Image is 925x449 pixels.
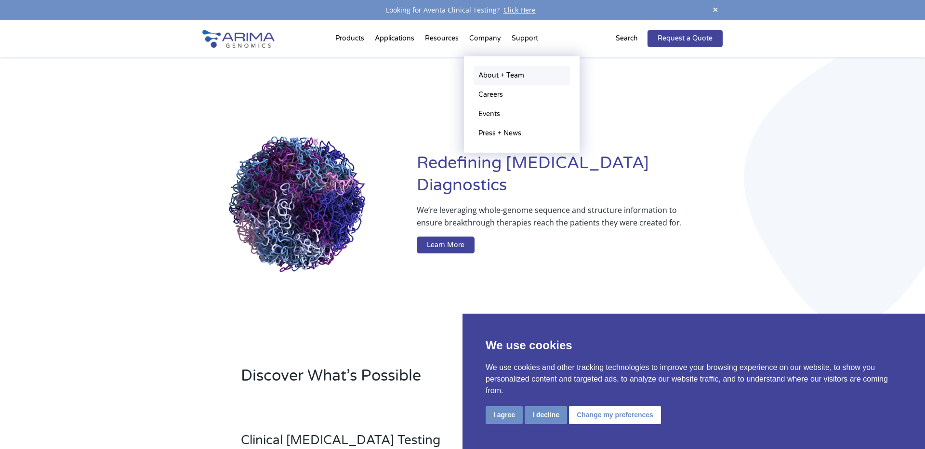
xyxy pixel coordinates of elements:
[500,5,540,14] a: Click Here
[569,406,661,424] button: Change my preferences
[486,337,902,354] p: We use cookies
[202,30,275,48] img: Arima-Genomics-logo
[417,152,723,204] h1: Redefining [MEDICAL_DATA] Diagnostics
[241,365,585,394] h2: Discover What’s Possible
[202,4,723,16] div: Looking for Aventa Clinical Testing?
[417,204,684,237] p: We’re leveraging whole-genome sequence and structure information to ensure breakthrough therapies...
[417,237,475,254] a: Learn More
[486,362,902,396] p: We use cookies and other tracking technologies to improve your browsing experience on our website...
[474,85,570,105] a: Careers
[474,66,570,85] a: About + Team
[486,406,523,424] button: I agree
[616,32,638,45] p: Search
[474,105,570,124] a: Events
[474,124,570,143] a: Press + News
[647,30,723,47] a: Request a Quote
[525,406,567,424] button: I decline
